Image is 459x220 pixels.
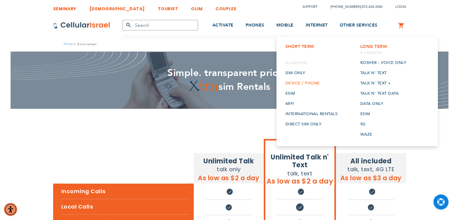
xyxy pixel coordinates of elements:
strong: Long Term [360,44,387,49]
a: Support [302,5,317,9]
h5: Local Calls [61,199,188,214]
a: [PHONE_NUMBER] [330,5,361,9]
a: OTHER SERVICES [340,14,378,37]
li: / [324,2,382,11]
a: Data only [360,99,406,109]
h5: As low as $3 a day [336,173,406,183]
span: talk only [217,165,241,173]
span: INTERNET [306,22,328,28]
h2: sim Rentals [53,80,406,94]
a: Home [64,42,73,46]
span: talk, text, 4G LTE [347,165,394,173]
a: [DEMOGRAPHIC_DATA] [89,2,145,13]
strong: Short term [285,44,314,49]
a: SIM Only [285,68,338,78]
a: Kosher - voice only [360,58,406,68]
a: ACTIVATE [212,14,234,37]
sapn: 0-4 Months [285,61,338,65]
strong: Unlimited Talk n' Text [271,152,329,170]
span: OTHER SERVICES [340,22,378,28]
a: TOURIST [158,2,178,13]
span: PHONES [246,22,264,28]
a: Mifi [285,99,338,109]
a: Direct SIM Only [285,119,338,129]
a: Talk n' Text + [360,78,406,88]
strong: Extra rentals [77,41,97,47]
a: INTERNET [306,14,328,37]
a: ESIM [360,109,406,119]
a: Waze [360,129,406,140]
a: ESIM [285,88,338,99]
h5: As low as $2 a day [194,173,264,183]
sapn: 4 + Months [360,51,406,55]
span: ACTIVATE [212,22,234,28]
img: Cellular Israel Logo [53,22,110,29]
a: Device / Phone [285,78,338,88]
span: Login [395,5,406,9]
strong: All included [350,156,391,166]
a: International rentals [285,109,338,119]
a: Talk n' Text Data [360,88,406,99]
h5: Incoming Calls [61,184,188,199]
a: MOBILE [276,14,294,37]
h2: As low as $2 a day [265,178,334,185]
span: talk, text [287,170,312,177]
span: MOBILE [276,22,294,28]
a: Talk n' Text [360,68,406,78]
strong: Unlimited Talk [203,156,254,166]
a: SEMINARY [53,2,76,13]
div: Accessibility Menu [4,203,17,216]
a: 072-224-3300 [362,5,382,9]
input: Search [123,20,198,30]
a: 5G [360,119,406,129]
h2: Simple. transparent pricing [53,66,406,80]
a: OLIM [191,2,202,13]
a: COUPLES [215,2,237,13]
a: PHONES [246,14,264,37]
